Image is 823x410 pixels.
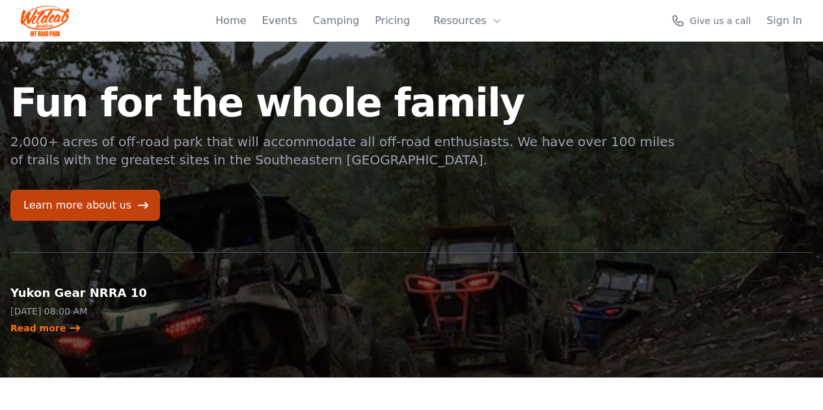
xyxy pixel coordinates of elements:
[10,83,677,122] h1: Fun for the whole family
[766,13,802,29] a: Sign In
[10,190,160,221] a: Learn more about us
[425,8,510,34] button: Resources
[10,133,677,169] p: 2,000+ acres of off-road park that will accommodate all off-road enthusiasts. We have over 100 mi...
[10,322,81,335] a: Read more
[313,13,359,29] a: Camping
[262,13,297,29] a: Events
[375,13,410,29] a: Pricing
[10,284,195,302] h2: Yukon Gear NRRA 10
[215,13,246,29] a: Home
[21,5,70,36] img: Wildcat Logo
[10,305,195,318] p: [DATE] 08:00 AM
[671,14,751,27] a: Give us a call
[690,14,751,27] span: Give us a call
